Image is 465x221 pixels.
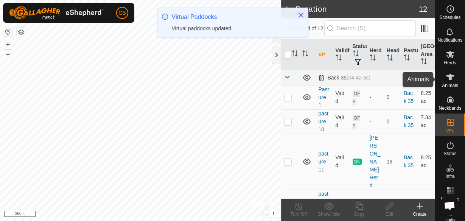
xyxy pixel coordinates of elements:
[384,134,401,190] td: 19
[370,134,381,190] div: [PERSON_NAME] Herd
[404,211,435,218] div: Create
[9,6,104,20] img: Gallagher Logo
[445,174,454,179] span: Infra
[286,5,418,14] h2: In Rotation
[446,129,454,133] span: VPs
[172,12,290,22] div: Virtual Paddocks
[439,15,460,20] span: Schedules
[3,27,12,36] button: Reset Map
[439,195,460,216] a: Open chat
[374,211,404,218] div: Edit
[370,93,381,101] div: -
[384,85,401,109] td: 0
[421,59,427,65] p-sorticon: Activate to sort
[401,39,418,70] th: Pasture
[148,211,170,218] a: Contact Us
[404,154,414,168] a: Back 35
[314,211,344,218] div: Show/Hide
[318,86,329,108] a: Pasture 1
[333,85,350,109] td: Valid
[353,51,359,58] p-sorticon: Activate to sort
[404,90,414,104] a: Back 35
[315,39,332,70] th: VP
[404,114,414,128] a: Back 35
[439,106,461,110] span: Neckbands
[442,83,458,88] span: Animals
[418,134,435,190] td: 8.25 ac
[344,211,374,218] div: Copy
[273,210,274,216] span: i
[336,56,342,62] p-sorticon: Activate to sort
[347,75,370,81] span: (34.42 ac)
[370,56,376,62] p-sorticon: Activate to sort
[318,75,370,81] div: Back 35
[441,197,459,201] span: Heatmap
[333,109,350,134] td: Valid
[269,209,278,218] button: i
[418,39,435,70] th: [GEOGRAPHIC_DATA] Area
[404,56,410,62] p-sorticon: Activate to sort
[318,151,328,173] a: pasture 11
[324,20,416,36] input: Search (S)
[3,40,12,49] button: +
[443,151,456,156] span: Status
[353,90,360,105] span: OFF
[111,211,139,218] a: Privacy Policy
[318,110,328,132] a: pasture 10
[283,211,314,218] div: Turn Off
[17,28,26,37] button: Map Layers
[418,85,435,109] td: 8.25 ac
[353,115,360,129] span: OFF
[370,118,381,126] div: -
[3,50,12,59] button: –
[367,39,384,70] th: Herd
[438,38,462,42] span: Notifications
[292,51,298,58] p-sorticon: Activate to sort
[172,25,290,33] div: Virtual paddocks updated.
[384,109,401,134] td: 0
[302,51,308,58] p-sorticon: Activate to sort
[419,3,427,15] span: 12
[418,109,435,134] td: 7.34 ac
[333,134,350,190] td: Valid
[384,39,401,70] th: Head
[333,39,350,70] th: Validity
[295,10,306,20] button: Close
[353,159,362,165] span: ON
[350,39,367,70] th: Status
[118,9,126,17] span: CB
[387,56,393,62] p-sorticon: Activate to sort
[444,61,456,65] span: Herds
